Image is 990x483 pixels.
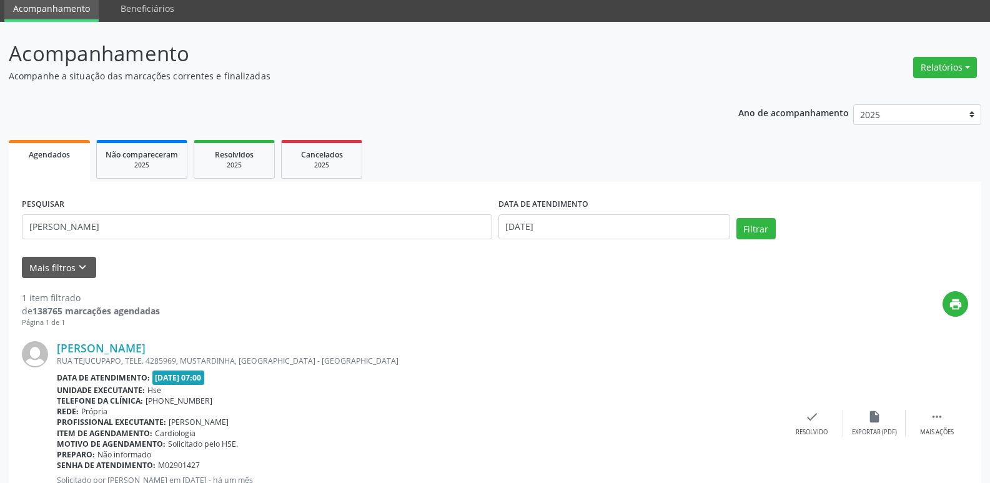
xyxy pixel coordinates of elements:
b: Senha de atendimento: [57,460,156,471]
a: [PERSON_NAME] [57,341,146,355]
b: Item de agendamento: [57,428,152,439]
img: img [22,341,48,367]
p: Acompanhe a situação das marcações correntes e finalizadas [9,69,690,82]
div: RUA TEJUCUPAPO, TELE. 4285969, MUSTARDINHA, [GEOGRAPHIC_DATA] - [GEOGRAPHIC_DATA] [57,356,781,366]
span: [DATE] 07:00 [152,371,205,385]
div: Mais ações [920,428,954,437]
label: PESQUISAR [22,195,64,214]
div: 2025 [290,161,353,170]
input: Selecione um intervalo [498,214,730,239]
b: Telefone da clínica: [57,396,143,406]
p: Acompanhamento [9,38,690,69]
input: Nome, código do beneficiário ou CPF [22,214,492,239]
span: Solicitado pelo HSE. [168,439,238,449]
i: check [805,410,819,424]
i: print [949,297,963,311]
span: Própria [81,406,107,417]
span: [PERSON_NAME] [169,417,229,427]
p: Ano de acompanhamento [738,104,849,120]
i: keyboard_arrow_down [76,261,89,274]
div: 2025 [106,161,178,170]
span: Cancelados [301,149,343,160]
span: Não compareceram [106,149,178,160]
span: [PHONE_NUMBER] [146,396,212,406]
button: Mais filtroskeyboard_arrow_down [22,257,96,279]
button: print [943,291,968,317]
b: Rede: [57,406,79,417]
b: Preparo: [57,449,95,460]
div: Exportar (PDF) [852,428,897,437]
span: M02901427 [158,460,200,471]
i:  [930,410,944,424]
div: 2025 [203,161,265,170]
span: Hse [147,385,161,396]
button: Filtrar [736,218,776,239]
b: Data de atendimento: [57,372,150,383]
i: insert_drive_file [868,410,881,424]
div: Resolvido [796,428,828,437]
div: Página 1 de 1 [22,317,160,328]
b: Unidade executante: [57,385,145,396]
b: Motivo de agendamento: [57,439,166,449]
button: Relatórios [913,57,977,78]
span: Agendados [29,149,70,160]
label: DATA DE ATENDIMENTO [498,195,588,214]
b: Profissional executante: [57,417,166,427]
span: Não informado [97,449,151,460]
div: 1 item filtrado [22,291,160,304]
strong: 138765 marcações agendadas [32,305,160,317]
span: Resolvidos [215,149,254,160]
span: Cardiologia [155,428,196,439]
div: de [22,304,160,317]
